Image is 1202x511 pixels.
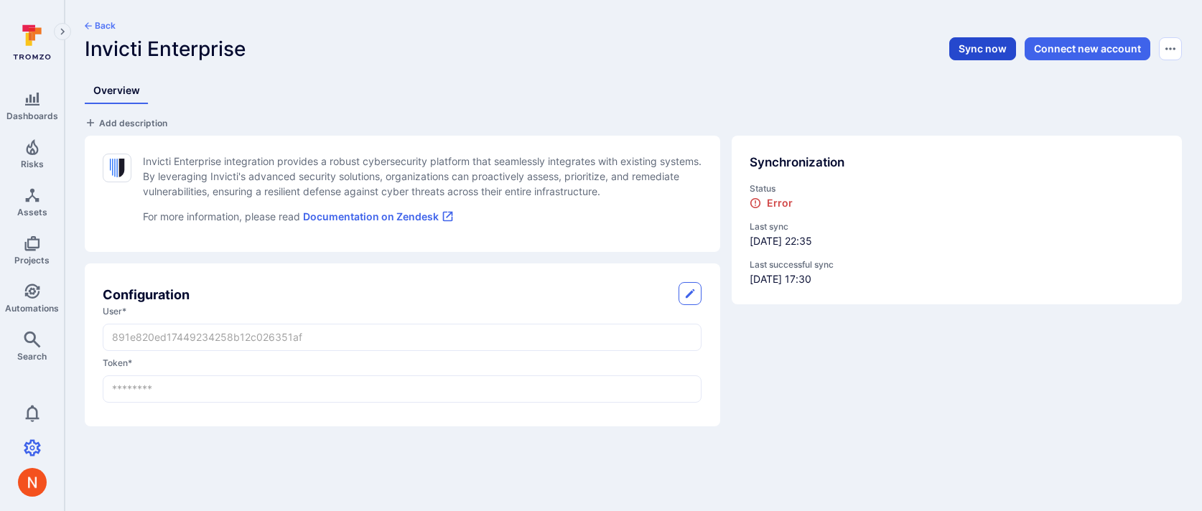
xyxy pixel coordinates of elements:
[57,26,67,38] i: Expand navigation menu
[5,303,59,314] span: Automations
[17,351,47,362] span: Search
[1159,37,1182,60] button: Options menu
[103,305,702,318] label: user *
[103,285,190,304] h2: Configuration
[99,118,167,128] span: Add description
[750,258,1164,271] span: Last successful sync
[303,210,454,222] a: Documentation on Zendesk
[750,220,1164,233] span: Last sync
[750,220,1164,248] div: [DATE] 22:35
[949,37,1016,60] button: Sync now
[750,182,1164,195] span: Status
[750,258,1164,286] div: [DATE] 17:30
[18,468,47,497] div: Neeren Patki
[143,154,702,199] p: Invicti Enterprise integration provides a robust cybersecurity platform that seamlessly integrate...
[85,78,1182,104] div: Integrations tabs
[103,357,702,370] label: token *
[14,255,50,266] span: Projects
[143,209,702,224] p: For more information, please read
[750,197,793,209] div: Error
[18,468,47,497] img: ACg8ocIprwjrgDQnDsNSk9Ghn5p5-B8DpAKWoJ5Gi9syOE4K59tr4Q=s96-c
[17,207,47,217] span: Assets
[750,154,1164,172] div: Synchronization
[85,20,116,32] button: Back
[1025,37,1150,60] button: Connect new account
[6,111,58,121] span: Dashboards
[85,116,167,130] button: Add description
[750,182,1164,210] div: status
[85,78,149,104] a: Overview
[54,23,71,40] button: Expand navigation menu
[21,159,44,169] span: Risks
[85,37,246,61] span: Invicti Enterprise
